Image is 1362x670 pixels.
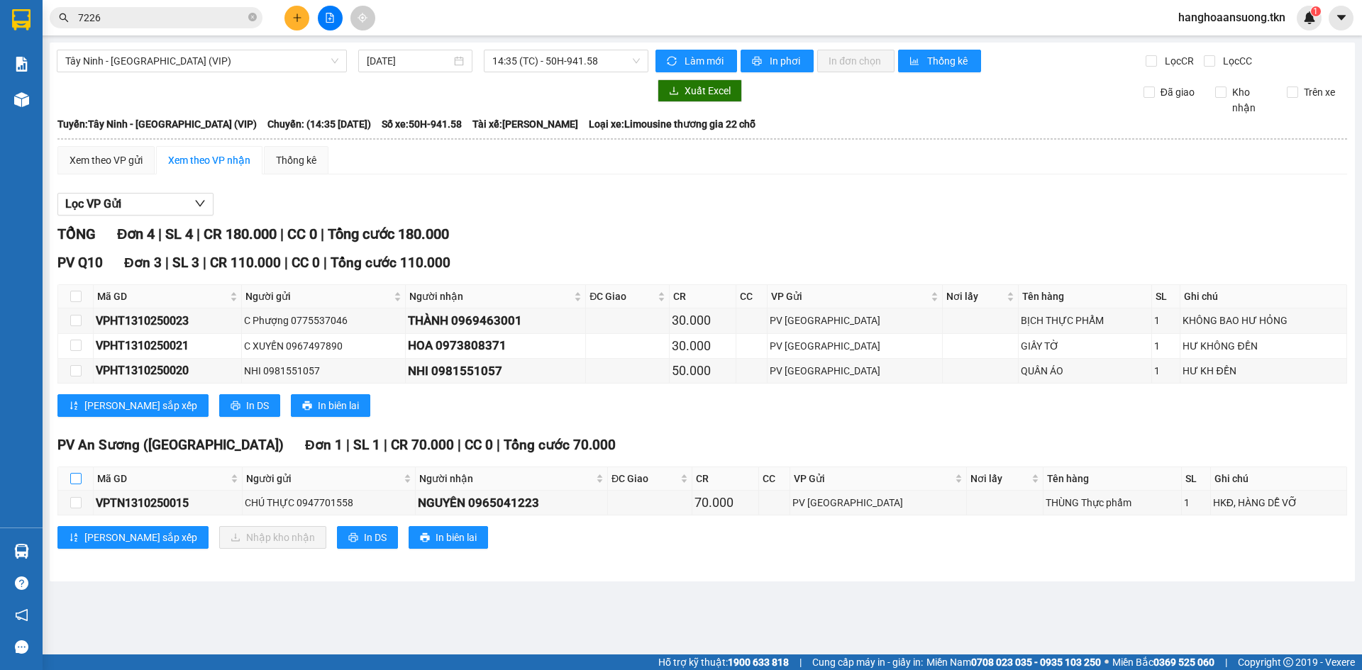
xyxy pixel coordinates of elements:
[203,255,206,271] span: |
[1182,467,1211,491] th: SL
[1112,654,1214,670] span: Miền Bắc
[65,195,121,213] span: Lọc VP Gửi
[302,401,312,412] span: printer
[409,526,488,549] button: printerIn biên lai
[244,338,403,354] div: C XUYẾN 0967497890
[350,6,375,30] button: aim
[752,56,764,67] span: printer
[1155,84,1200,100] span: Đã giao
[14,92,29,107] img: warehouse-icon
[57,225,96,242] span: TỔNG
[96,362,239,379] div: VPHT1310250020
[346,437,350,453] span: |
[287,225,317,242] span: CC 0
[69,401,79,412] span: sort-ascending
[672,361,733,381] div: 50.000
[94,491,243,515] td: VPTN1310250015
[1225,654,1227,670] span: |
[685,53,726,69] span: Làm mới
[669,86,679,97] span: download
[364,530,387,545] span: In DS
[7,7,85,85] img: logo.jpg
[96,337,239,354] div: VPHT1310250021
[210,255,281,271] span: CR 110.000
[204,225,277,242] span: CR 180.000
[246,471,401,486] span: Người gửi
[472,116,578,132] span: Tài xế: [PERSON_NAME]
[799,654,802,670] span: |
[318,398,359,413] span: In biên lai
[1021,313,1149,328] div: BỊCH THỰC PHẨM
[14,57,29,72] img: solution-icon
[172,255,199,271] span: SL 3
[768,334,943,359] td: PV Hòa Thành
[94,308,242,333] td: VPHT1310250023
[419,471,593,486] span: Người nhận
[694,493,756,513] div: 70.000
[909,56,921,67] span: bar-chart
[168,152,250,168] div: Xem theo VP nhận
[57,193,214,216] button: Lọc VP Gửi
[248,13,257,21] span: close-circle
[672,311,733,330] div: 30.000
[97,289,227,304] span: Mã GD
[276,152,316,168] div: Thống kê
[970,471,1029,486] span: Nơi lấy
[84,530,197,545] span: [PERSON_NAME] sắp xếp
[353,437,380,453] span: SL 1
[794,471,951,486] span: VP Gửi
[770,53,802,69] span: In phơi
[321,225,324,242] span: |
[1154,363,1178,379] div: 1
[790,491,966,515] td: PV Tây Ninh
[1213,495,1344,510] div: HKĐ, HÀNG DỄ VỠ
[57,118,257,130] b: Tuyến: Tây Ninh - [GEOGRAPHIC_DATA] (VIP)
[420,532,430,544] span: printer
[15,640,28,654] span: message
[97,471,228,486] span: Mã GD
[1298,84,1341,100] span: Trên xe
[1153,657,1214,668] strong: 0369 525 060
[1021,363,1149,379] div: QUẦN ÁO
[458,437,461,453] span: |
[96,494,240,512] div: VPTN1310250015
[158,225,162,242] span: |
[348,532,358,544] span: printer
[14,544,29,559] img: warehouse-icon
[898,50,981,72] button: bar-chartThống kê
[771,289,928,304] span: VP Gửi
[267,116,371,132] span: Chuyến: (14:35 [DATE])
[927,53,970,69] span: Thống kê
[497,437,500,453] span: |
[1043,467,1182,491] th: Tên hàng
[59,13,69,23] span: search
[812,654,923,670] span: Cung cấp máy in - giấy in:
[70,152,143,168] div: Xem theo VP gửi
[331,255,450,271] span: Tổng cước 110.000
[672,336,733,356] div: 30.000
[1183,363,1344,379] div: HƯ KH ĐỀN
[94,359,242,384] td: VPHT1310250020
[284,6,309,30] button: plus
[124,255,162,271] span: Đơn 3
[94,334,242,359] td: VPHT1310250021
[770,313,940,328] div: PV [GEOGRAPHIC_DATA]
[1313,6,1318,16] span: 1
[305,437,343,453] span: Đơn 1
[325,13,335,23] span: file-add
[1154,338,1178,354] div: 1
[670,285,736,308] th: CR
[245,289,391,304] span: Người gửi
[248,11,257,25] span: close-circle
[96,312,239,330] div: VPHT1310250023
[418,493,605,513] div: NGUYÊN 0965041223
[1217,53,1254,69] span: Lọc CC
[741,50,814,72] button: printerIn phơi
[408,336,583,355] div: HOA 0973808371
[436,530,477,545] span: In biên lai
[15,576,28,590] span: question-circle
[926,654,1101,670] span: Miền Nam
[1183,338,1344,354] div: HƯ KHÔNG ĐỀN
[1154,313,1178,328] div: 1
[117,225,155,242] span: Đơn 4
